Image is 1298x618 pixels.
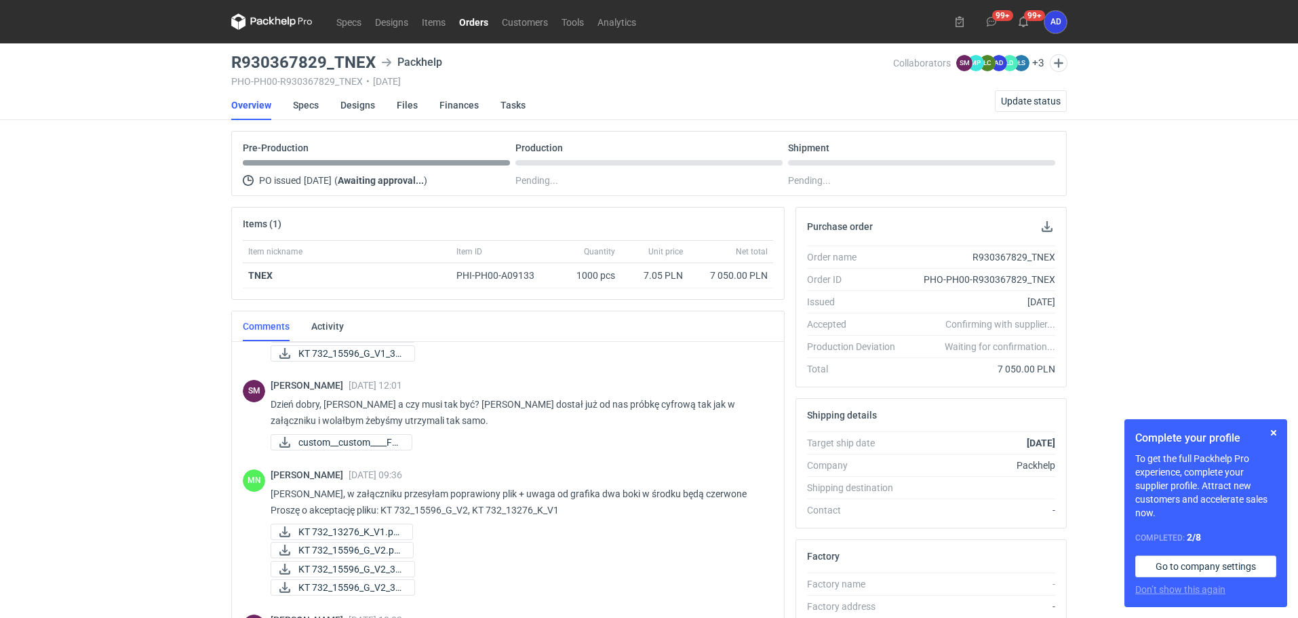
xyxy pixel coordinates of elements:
[807,436,906,450] div: Target ship date
[591,14,643,30] a: Analytics
[1012,11,1034,33] button: 99+
[906,503,1055,517] div: -
[1027,438,1055,448] strong: [DATE]
[807,362,906,376] div: Total
[271,542,406,558] div: KT 732_15596_G_V2.pdf
[415,14,452,30] a: Items
[694,269,768,282] div: 7 050.00 PLN
[243,469,265,492] div: Małgorzata Nowotna
[293,90,319,120] a: Specs
[298,435,401,450] span: custom__custom____FC...
[906,250,1055,264] div: R930367829_TNEX
[311,311,344,341] a: Activity
[381,54,442,71] div: Packhelp
[456,246,482,257] span: Item ID
[271,486,762,518] p: [PERSON_NAME], w załączniku przesyłam poprawiony plik + uwaga od grafika dwa boki w środku będą c...
[298,580,404,595] span: KT 732_15596_G_V2_3D...
[1044,11,1067,33] button: AD
[298,524,401,539] span: KT 732_13276_K_V1.pd...
[807,459,906,472] div: Company
[648,246,683,257] span: Unit price
[945,340,1055,353] em: Waiting for confirmation...
[271,469,349,480] span: [PERSON_NAME]
[906,459,1055,472] div: Packhelp
[298,543,402,558] span: KT 732_15596_G_V2.pd...
[500,90,526,120] a: Tasks
[271,579,415,596] a: KT 732_15596_G_V2_3D...
[1135,583,1225,596] button: Don’t show this again
[248,246,302,257] span: Item nickname
[243,218,281,229] h2: Items (1)
[515,142,563,153] p: Production
[271,524,413,540] a: KT 732_13276_K_V1.pd...
[1135,430,1276,446] h1: Complete your profile
[271,345,406,362] div: KT 732_15596_G_V1_3D.JPG
[271,542,414,558] a: KT 732_15596_G_V2.pd...
[243,380,265,402] div: Sebastian Markut
[456,269,547,282] div: PHI-PH00-A09133
[368,14,415,30] a: Designs
[979,55,996,71] figcaption: ŁC
[807,273,906,286] div: Order ID
[243,469,265,492] figcaption: MN
[1187,532,1201,543] strong: 2 / 8
[340,90,375,120] a: Designs
[271,524,406,540] div: KT 732_13276_K_V1.pdf
[231,90,271,120] a: Overview
[424,175,427,186] span: )
[243,142,309,153] p: Pre-Production
[807,250,906,264] div: Order name
[231,54,376,71] h3: R930367829_TNEX
[807,503,906,517] div: Contact
[248,270,273,281] strong: TNEX
[788,172,1055,189] div: Pending...
[1135,556,1276,577] a: Go to company settings
[906,295,1055,309] div: [DATE]
[1001,96,1061,106] span: Update status
[243,380,265,402] figcaption: SM
[334,175,338,186] span: (
[338,175,424,186] strong: Awaiting approval...
[1032,57,1044,69] button: +3
[968,55,984,71] figcaption: MP
[584,246,615,257] span: Quantity
[330,14,368,30] a: Specs
[945,319,1055,330] em: Confirming with supplier...
[995,90,1067,112] button: Update status
[271,380,349,391] span: [PERSON_NAME]
[1044,11,1067,33] div: Anita Dolczewska
[243,172,510,189] div: PO issued
[807,221,873,232] h2: Purchase order
[1265,425,1282,441] button: Skip for now
[271,561,406,577] div: KT 732_15596_G_V2_3D ruch.pdf
[271,434,406,450] div: custom__custom____FCHT__d0__oR169300818__1__outside (1).pdf
[807,295,906,309] div: Issued
[788,142,829,153] p: Shipment
[349,380,402,391] span: [DATE] 12:01
[304,172,332,189] span: [DATE]
[736,246,768,257] span: Net total
[906,362,1055,376] div: 7 050.00 PLN
[243,311,290,341] a: Comments
[626,269,683,282] div: 7.05 PLN
[1013,55,1029,71] figcaption: ŁS
[439,90,479,120] a: Finances
[807,340,906,353] div: Production Deviation
[906,273,1055,286] div: PHO-PH00-R930367829_TNEX
[515,172,558,189] span: Pending...
[807,600,906,613] div: Factory address
[807,317,906,331] div: Accepted
[553,263,621,288] div: 1000 pcs
[893,58,951,69] span: Collaborators
[366,76,370,87] span: •
[1039,218,1055,235] button: Download PO
[349,469,402,480] span: [DATE] 09:36
[271,396,762,429] p: Dzień dobry, [PERSON_NAME] a czy musi tak być? [PERSON_NAME] dostał już od nas próbkę cyfrową tak...
[555,14,591,30] a: Tools
[906,577,1055,591] div: -
[1135,452,1276,520] p: To get the full Packhelp Pro experience, complete your supplier profile. Attract new customers an...
[271,434,412,450] a: custom__custom____FC...
[495,14,555,30] a: Customers
[231,76,893,87] div: PHO-PH00-R930367829_TNEX [DATE]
